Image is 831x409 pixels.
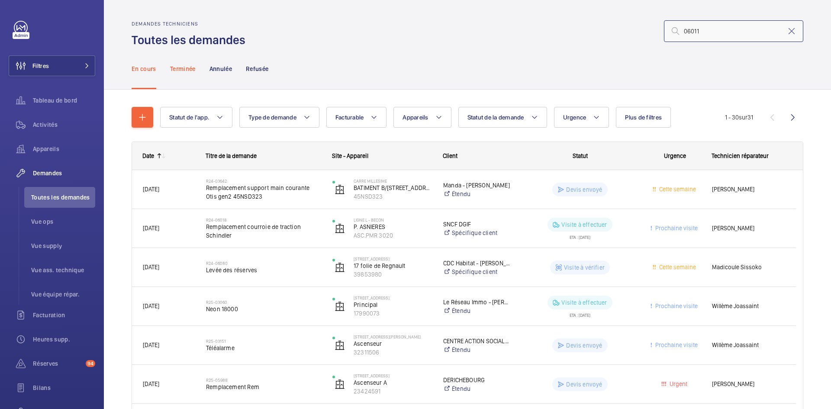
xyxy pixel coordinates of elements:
p: Visite à effectuer [561,298,607,307]
p: Ligne L - BECON [354,217,432,222]
p: 17 folie de Regnault [354,261,432,270]
span: Vue ops [31,217,95,226]
span: Toutes les demandes [31,193,95,202]
a: Étendu [443,306,511,315]
span: Prochaine visite [654,303,698,309]
h2: R24-03642 [206,178,321,184]
p: Annulée [209,64,232,73]
span: Facturation [33,311,95,319]
p: Visite à effectuer [561,220,607,229]
p: Terminée [170,64,196,73]
span: Plus de filtres [625,114,662,121]
span: sur [739,114,747,121]
h2: R25-05988 [206,377,321,383]
button: Urgence [554,107,609,128]
p: [STREET_ADDRESS] [354,373,432,378]
p: CARRE MILLESIME [354,178,432,184]
a: Étendu [443,190,511,198]
span: [DATE] [143,225,159,232]
p: P. ASNIERES [354,222,432,231]
span: [DATE] [143,303,159,309]
p: Visite à vérifier [564,263,605,272]
input: Chercher par numéro demande ou de devis [664,20,803,42]
p: BATIMENT B/[STREET_ADDRESS][PERSON_NAME] [354,184,432,192]
button: Statut de la demande [458,107,547,128]
span: Remplacement support main courante Otis gen2 45NSD323 [206,184,321,201]
span: Type de demande [248,114,296,121]
span: Titre de la demande [206,152,257,159]
p: SNCF DGIF [443,220,511,229]
span: Madicoule Sissoko [712,262,785,272]
span: Statut de l'app. [169,114,209,121]
span: Statut [573,152,588,159]
span: Urgence [563,114,586,121]
img: elevator.svg [335,301,345,312]
p: Manda - [PERSON_NAME] [443,181,511,190]
img: elevator.svg [335,262,345,273]
p: Devis envoyé [566,380,602,389]
span: Prochaine visite [654,341,698,348]
span: Appareils [403,114,428,121]
span: Filtres [32,61,49,70]
h2: R25-03060 [206,300,321,305]
a: Spécifique client [443,229,511,237]
p: 39853980 [354,270,432,279]
p: [STREET_ADDRESS] [354,256,432,261]
p: 17990073 [354,309,432,318]
span: Prochaine visite [654,225,698,232]
span: Cette semaine [657,264,696,271]
span: Levée des réserves [206,266,321,274]
a: Étendu [443,345,511,354]
span: [DATE] [143,341,159,348]
span: Urgent [668,380,687,387]
span: 1 - 30 31 [725,114,753,120]
span: [PERSON_NAME] [712,379,785,389]
img: elevator.svg [335,340,345,351]
span: Vue supply [31,242,95,250]
p: Le Réseau Immo - [PERSON_NAME] [443,298,511,306]
span: Urgence [664,152,686,159]
span: Vue équipe répar. [31,290,95,299]
span: [DATE] [143,186,159,193]
a: Étendu [443,384,511,393]
h2: R24-06080 [206,261,321,266]
span: Willème Joassaint [712,340,785,350]
p: ASC.PMR 3020 [354,231,432,240]
h2: R24-06018 [206,217,321,222]
span: Bilans [33,383,95,392]
span: Site - Appareil [332,152,368,159]
h2: Demandes techniciens [132,21,251,27]
p: 23424591 [354,387,432,396]
span: Client [443,152,457,159]
span: Remplacement Rem [206,383,321,391]
button: Type de demande [239,107,319,128]
span: Réserves [33,359,82,368]
span: Neon 18000 [206,305,321,313]
span: Statut de la demande [467,114,524,121]
span: Heures supp. [33,335,95,344]
p: [STREET_ADDRESS] [354,295,432,300]
span: Technicien réparateur [712,152,769,159]
span: Vue ass. technique [31,266,95,274]
span: Tableau de bord [33,96,95,105]
h1: Toutes les demandes [132,32,251,48]
p: DERICHEBOURG [443,376,511,384]
p: CDC Habitat - [PERSON_NAME] [443,259,511,267]
a: Spécifique client [443,267,511,276]
p: Ascenseur [354,339,432,348]
span: [DATE] [143,264,159,271]
p: Principal [354,300,432,309]
p: [STREET_ADDRESS][PERSON_NAME] [354,334,432,339]
span: Willème Joassaint [712,301,785,311]
p: En cours [132,64,156,73]
span: Téléalarme [206,344,321,352]
p: CENTRE ACTION SOCIALE [DEMOGRAPHIC_DATA] [443,337,511,345]
div: ETA : [DATE] [570,309,590,317]
p: Devis envoyé [566,185,602,194]
img: elevator.svg [335,223,345,234]
img: elevator.svg [335,184,345,195]
button: Facturable [326,107,387,128]
span: [DATE] [143,380,159,387]
h2: R25-03151 [206,338,321,344]
p: Ascenseur A [354,378,432,387]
